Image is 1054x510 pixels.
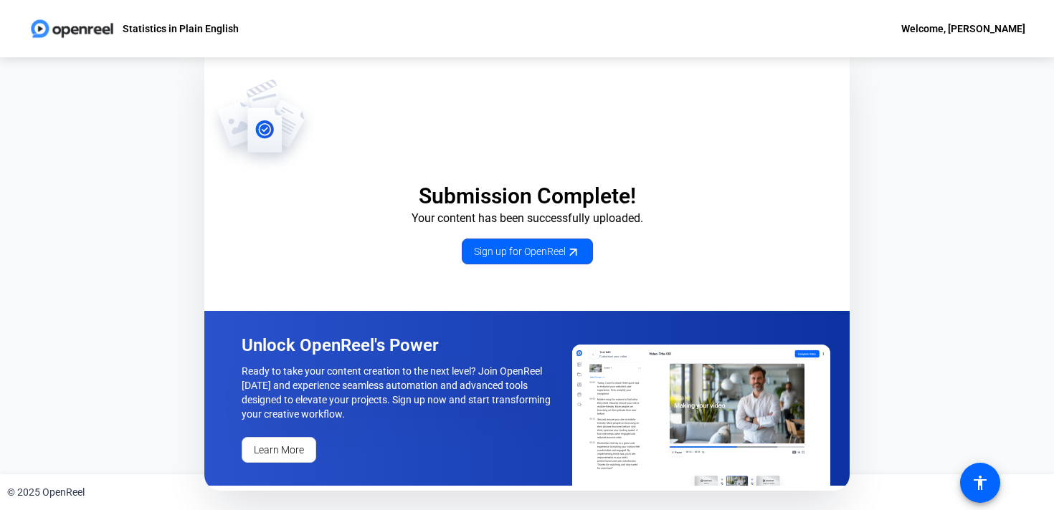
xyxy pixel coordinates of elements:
[254,443,304,458] span: Learn More
[29,14,115,43] img: OpenReel logo
[462,239,593,264] a: Sign up for OpenReel
[242,364,556,421] p: Ready to take your content creation to the next level? Join OpenReel [DATE] and experience seamle...
[123,20,239,37] p: Statistics in Plain English
[474,244,581,259] span: Sign up for OpenReel
[204,210,850,227] p: Your content has been successfully uploaded.
[901,20,1025,37] div: Welcome, [PERSON_NAME]
[7,485,85,500] div: © 2025 OpenReel
[204,78,318,171] img: OpenReel
[972,474,989,491] mat-icon: accessibility
[572,345,830,486] img: OpenReel
[204,183,850,210] p: Submission Complete!
[242,334,556,357] p: Unlock OpenReel's Power
[242,437,316,463] a: Learn More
